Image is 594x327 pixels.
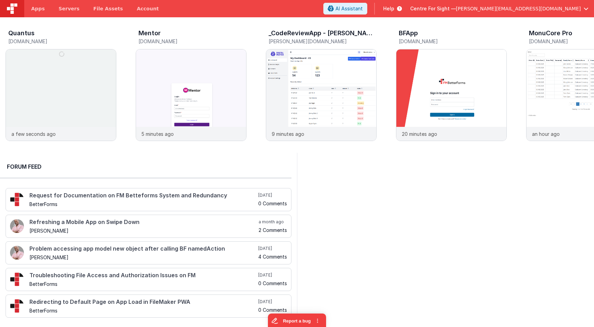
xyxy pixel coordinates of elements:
h5: [PERSON_NAME] [29,255,257,260]
img: 411_2.png [10,246,24,260]
img: 295_2.png [10,272,24,286]
h4: Request for Documentation on FM Betteforms System and Redundancy [29,193,257,199]
h4: Troubleshooting File Access and Authorization Issues on FM [29,272,257,279]
h5: [DOMAIN_NAME] [399,39,507,44]
img: 295_2.png [10,193,24,206]
h5: [PERSON_NAME][DOMAIN_NAME] [269,39,377,44]
span: [PERSON_NAME][EMAIL_ADDRESS][DOMAIN_NAME] [456,5,581,12]
h5: [PERSON_NAME] [29,228,257,233]
h2: Forum Feed [7,162,285,171]
h5: BetterForms [29,202,257,207]
h5: BetterForms [29,308,257,313]
h5: [DATE] [258,193,287,198]
h5: 0 Comments [258,281,287,286]
h3: _CodeReviewApp - [PERSON_NAME] [269,30,375,37]
p: an hour ago [532,130,560,138]
h5: 2 Comments [259,227,287,233]
button: Centre For Sight — [PERSON_NAME][EMAIL_ADDRESS][DOMAIN_NAME] [410,5,588,12]
h5: [DOMAIN_NAME] [8,39,116,44]
h5: [DOMAIN_NAME] [138,39,246,44]
h4: Refreshing a Mobile App on Swipe Down [29,219,257,225]
h3: Mentor [138,30,161,37]
h5: a month ago [259,219,287,225]
a: Redirecting to Default Page on App Load in FileMaker PWA BetterForms [DATE] 0 Comments [6,295,291,318]
span: Help [383,5,394,12]
span: File Assets [93,5,123,12]
img: 411_2.png [10,219,24,233]
a: Request for Documentation on FM Betteforms System and Redundancy BetterForms [DATE] 0 Comments [6,188,291,211]
span: Apps [31,5,45,12]
h5: BetterForms [29,281,257,287]
button: AI Assistant [323,3,367,15]
h5: [DATE] [258,299,287,305]
h4: Redirecting to Default Page on App Load in FileMaker PWA [29,299,257,305]
a: Problem accessing app model new object after calling BF namedAction [PERSON_NAME] [DATE] 4 Comments [6,241,291,264]
h3: MonuCore Pro [529,30,572,37]
p: 9 minutes ago [272,130,304,138]
span: Centre For Sight — [410,5,456,12]
h3: Quantus [8,30,35,37]
span: AI Assistant [335,5,363,12]
h4: Problem accessing app model new object after calling BF namedAction [29,246,257,252]
span: Servers [58,5,79,12]
img: 295_2.png [10,299,24,313]
h5: 0 Comments [258,307,287,312]
p: 20 minutes ago [402,130,437,138]
a: Troubleshooting File Access and Authorization Issues on FM BetterForms [DATE] 0 Comments [6,268,291,291]
h5: [DATE] [258,246,287,251]
h3: BFApp [399,30,418,37]
h5: [DATE] [258,272,287,278]
h5: 4 Comments [258,254,287,259]
a: Refreshing a Mobile App on Swipe Down [PERSON_NAME] a month ago 2 Comments [6,215,291,238]
p: 5 minutes ago [142,130,174,138]
h5: 0 Comments [258,201,287,206]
